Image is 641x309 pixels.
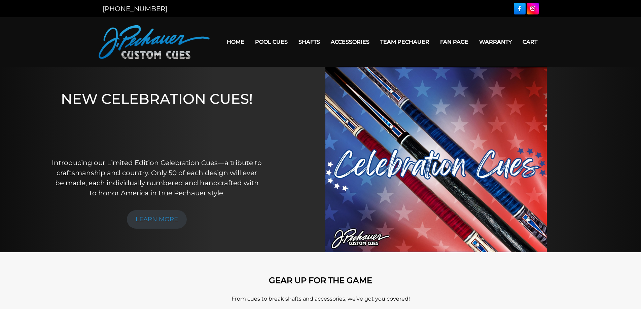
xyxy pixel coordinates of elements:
[517,33,543,50] a: Cart
[325,33,375,50] a: Accessories
[375,33,435,50] a: Team Pechauer
[474,33,517,50] a: Warranty
[127,210,187,229] a: LEARN MORE
[435,33,474,50] a: Fan Page
[51,90,262,149] h1: NEW CELEBRATION CUES!
[129,295,512,303] p: From cues to break shafts and accessories, we’ve got you covered!
[103,5,167,13] a: [PHONE_NUMBER]
[250,33,293,50] a: Pool Cues
[221,33,250,50] a: Home
[51,158,262,198] p: Introducing our Limited Edition Celebration Cues—a tribute to craftsmanship and country. Only 50 ...
[269,275,372,285] strong: GEAR UP FOR THE GAME
[293,33,325,50] a: Shafts
[99,25,210,59] img: Pechauer Custom Cues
